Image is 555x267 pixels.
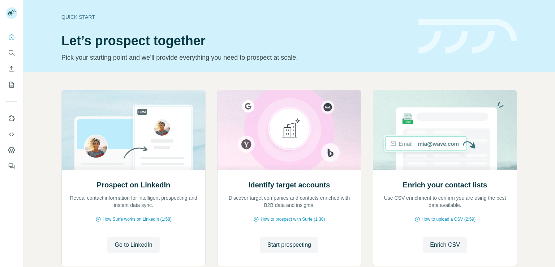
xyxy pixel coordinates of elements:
[6,78,17,91] button: My lists
[430,241,460,249] span: Enrich CSV
[418,19,517,54] img: banner
[6,144,17,157] button: Dashboard
[6,30,17,43] button: Quick start
[6,128,17,141] button: Use Surfe API
[6,112,17,125] button: Use Surfe on LinkedIn
[423,237,467,253] button: Enrich CSV
[225,194,354,209] p: Discover target companies and contacts enriched with B2B data and insights.
[61,13,410,21] div: Quick start
[103,216,172,223] span: How Surfe works on LinkedIn (1:58)
[249,180,330,190] h2: Identify target accounts
[61,52,410,63] p: Pick your starting point and we’ll provide everything you need to prospect at scale.
[6,62,17,75] button: Enrich CSV
[422,216,476,223] span: How to upload a CSV (2:59)
[260,237,318,253] button: Start prospecting
[6,46,17,59] button: Search
[69,194,198,209] p: Reveal contact information for intelligent prospecting and instant data sync.
[217,90,361,170] img: Identify target accounts
[267,241,311,249] span: Start prospecting
[61,90,206,170] img: Prospect on LinkedIn
[115,241,152,249] span: Go to LinkedIn
[107,237,159,253] button: Go to LinkedIn
[403,180,487,190] h2: Enrich your contact lists
[261,216,325,223] span: How to prospect with Surfe (1:30)
[373,90,517,170] img: Enrich your contact lists
[97,180,170,190] h2: Prospect on LinkedIn
[380,194,509,209] p: Use CSV enrichment to confirm you are using the best data available.
[6,160,17,173] button: Feedback
[61,34,410,48] h1: Let’s prospect together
